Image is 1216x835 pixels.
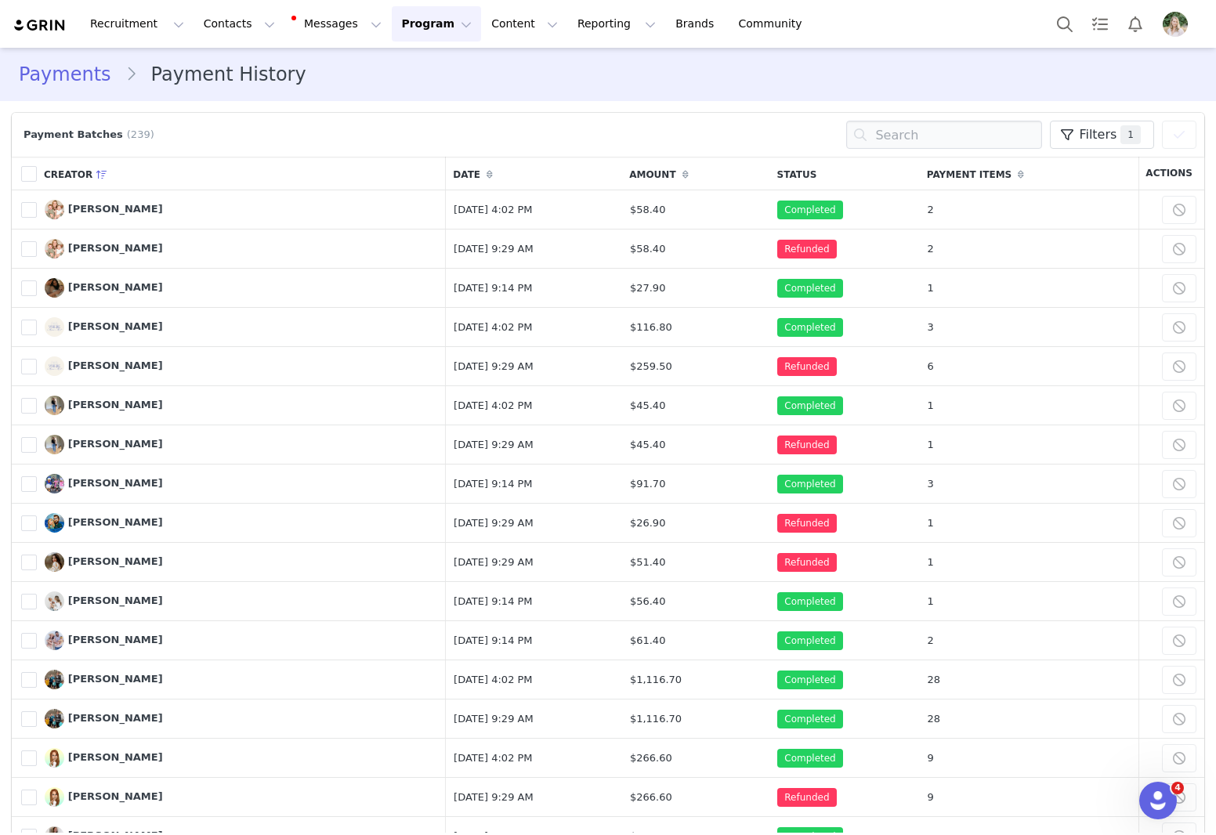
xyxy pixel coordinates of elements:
[68,360,163,371] span: [PERSON_NAME]
[45,631,64,650] img: Amber Rodriguez
[45,670,163,689] a: [PERSON_NAME]
[1083,6,1117,42] a: Tasks
[68,203,163,215] span: [PERSON_NAME]
[45,435,64,454] img: Alina Pagura
[45,356,163,376] a: [PERSON_NAME]
[777,671,842,689] span: Completed
[446,543,622,582] td: [DATE] 9:29 AM
[45,787,64,807] img: Anna Karsten
[777,788,836,807] span: Refunded
[630,243,666,255] span: $58.40
[446,269,622,308] td: [DATE] 9:14 PM
[846,121,1042,149] input: Search
[630,360,672,372] span: $259.50
[45,709,64,728] img: Anna Dent
[1120,125,1141,144] span: 1
[920,425,1139,464] td: 1
[777,240,836,258] span: Refunded
[630,595,666,607] span: $56.40
[1118,6,1153,42] button: Notifications
[446,739,622,778] td: [DATE] 4:02 PM
[729,6,819,42] a: Community
[45,631,163,650] a: [PERSON_NAME]
[127,127,154,143] span: (239)
[446,621,622,660] td: [DATE] 9:14 PM
[777,357,836,376] span: Refunded
[630,478,666,490] span: $91.70
[777,396,842,415] span: Completed
[68,281,163,293] span: [PERSON_NAME]
[194,6,284,42] button: Contacts
[920,778,1139,817] td: 9
[45,748,163,768] a: [PERSON_NAME]
[446,308,622,347] td: [DATE] 4:02 PM
[1048,6,1082,42] button: Search
[770,157,920,190] th: Status
[630,556,666,568] span: $51.40
[920,660,1139,699] td: 28
[285,6,391,42] button: Messages
[68,790,163,802] span: [PERSON_NAME]
[1163,12,1188,37] img: bf4170f6-f620-420a-906f-d11b840c6c20.jpeg
[920,157,1139,190] th: Payment Items
[777,749,842,768] span: Completed
[630,713,682,725] span: $1,116.70
[777,553,836,572] span: Refunded
[45,317,64,337] img: Alina Caughill
[45,513,163,533] a: [PERSON_NAME]
[68,712,163,724] span: [PERSON_NAME]
[45,709,163,728] a: [PERSON_NAME]
[920,347,1139,386] td: 6
[45,317,163,337] a: [PERSON_NAME]
[777,514,836,533] span: Refunded
[1153,12,1203,37] button: Profile
[45,356,64,376] img: Alina Caughill
[45,474,64,493] img: Alycia Sullivan
[920,621,1139,660] td: 2
[446,699,622,739] td: [DATE] 9:29 AM
[1171,782,1184,794] span: 4
[777,279,842,298] span: Completed
[68,673,163,685] span: [PERSON_NAME]
[920,739,1139,778] td: 9
[45,435,163,454] a: [PERSON_NAME]
[920,699,1139,739] td: 28
[777,475,842,493] span: Completed
[446,347,622,386] td: [DATE] 9:29 AM
[777,631,842,650] span: Completed
[630,517,666,529] span: $26.90
[45,552,163,572] a: [PERSON_NAME]
[45,239,64,258] img: Abigail Ackerman
[630,439,666,450] span: $45.40
[68,516,163,528] span: [PERSON_NAME]
[446,464,622,504] td: [DATE] 9:14 PM
[68,634,163,645] span: [PERSON_NAME]
[446,190,622,230] td: [DATE] 4:02 PM
[45,396,64,415] img: Alina Pagura
[630,282,666,294] span: $27.90
[68,555,163,567] span: [PERSON_NAME]
[45,200,64,219] img: Abigail Ackerman
[45,670,64,689] img: Anna Dent
[68,751,163,763] span: [PERSON_NAME]
[920,269,1139,308] td: 1
[45,591,163,611] a: [PERSON_NAME]
[777,318,842,337] span: Completed
[446,386,622,425] td: [DATE] 4:02 PM
[446,230,622,269] td: [DATE] 9:29 AM
[13,18,67,33] a: grin logo
[68,477,163,489] span: [PERSON_NAME]
[630,634,666,646] span: $61.40
[392,6,481,42] button: Program
[920,190,1139,230] td: 2
[446,157,622,190] th: Date
[630,204,666,215] span: $58.40
[45,513,64,533] img: Alyssa Lefferson
[920,386,1139,425] td: 1
[68,399,163,410] span: [PERSON_NAME]
[622,157,769,190] th: Amount
[446,504,622,543] td: [DATE] 9:29 AM
[1139,782,1177,819] iframe: Intercom live chat
[45,239,163,258] a: [PERSON_NAME]
[1138,157,1204,190] th: Actions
